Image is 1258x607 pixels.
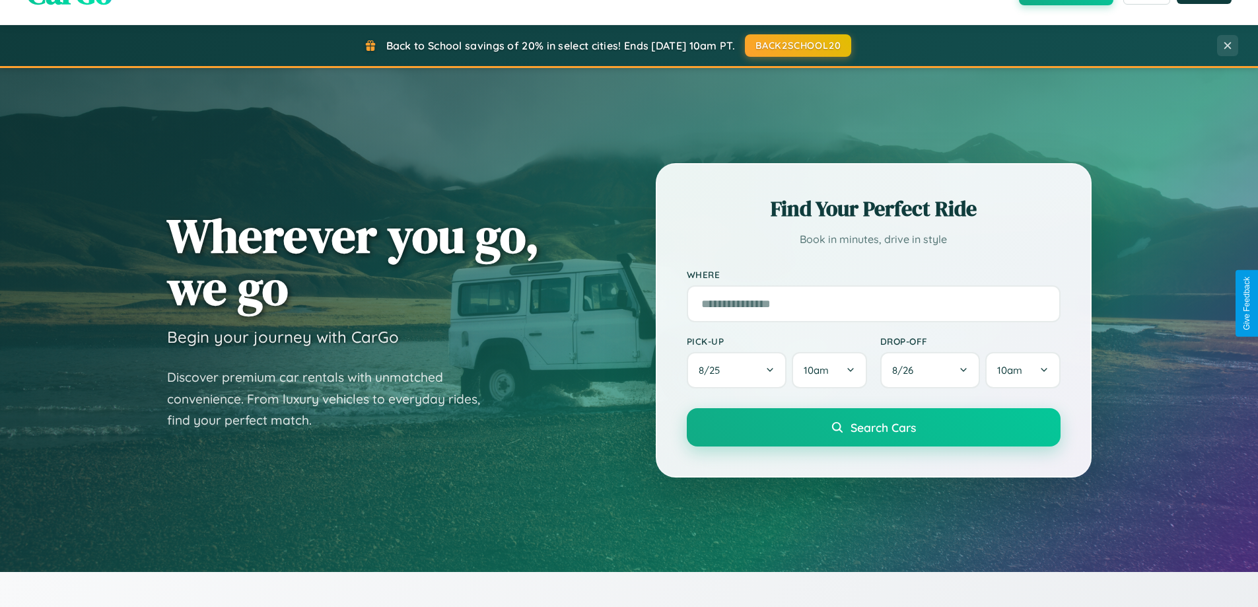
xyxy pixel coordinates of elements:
label: Where [687,269,1061,280]
span: 10am [804,364,829,376]
button: 8/26 [880,352,981,388]
button: Search Cars [687,408,1061,446]
h1: Wherever you go, we go [167,209,540,314]
span: 8 / 26 [892,364,920,376]
button: 8/25 [687,352,787,388]
h2: Find Your Perfect Ride [687,194,1061,223]
h3: Begin your journey with CarGo [167,327,399,347]
button: 10am [792,352,866,388]
span: Search Cars [851,420,916,435]
button: BACK2SCHOOL20 [745,34,851,57]
p: Book in minutes, drive in style [687,230,1061,249]
div: Give Feedback [1242,277,1251,330]
label: Drop-off [880,336,1061,347]
span: Back to School savings of 20% in select cities! Ends [DATE] 10am PT. [386,39,735,52]
p: Discover premium car rentals with unmatched convenience. From luxury vehicles to everyday rides, ... [167,367,497,431]
label: Pick-up [687,336,867,347]
span: 8 / 25 [699,364,726,376]
span: 10am [997,364,1022,376]
button: 10am [985,352,1060,388]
